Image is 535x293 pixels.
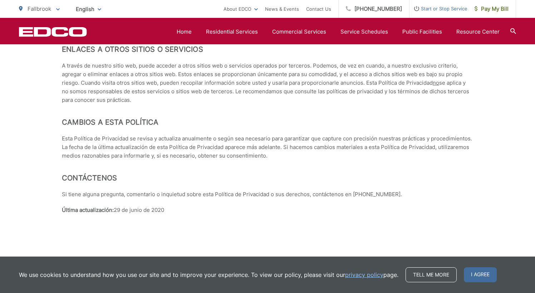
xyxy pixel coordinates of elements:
[19,27,87,37] a: EDCD logo. Return to the homepage.
[62,206,473,214] p: 29 de junio de 2020
[62,61,473,104] p: A través de nuestro sitio web, puede acceder a otros sitios web o servicios operados por terceros...
[62,207,114,213] strong: Última actualización:
[62,174,473,182] h2: Contáctenos
[62,45,473,54] h2: Enlaces a otros sitios o servicios
[70,3,107,15] span: English
[433,79,439,86] span: no
[224,5,258,13] a: About EDCO
[177,28,192,36] a: Home
[62,190,473,199] p: Si tiene alguna pregunta, comentario o inquietud sobre esta Política de Privacidad o sus derechos...
[272,28,326,36] a: Commercial Services
[62,134,473,160] p: Esta Política de Privacidad se revisa y actualiza anualmente o según sea necesario para garantiza...
[345,270,383,279] a: privacy policy
[306,5,331,13] a: Contact Us
[28,5,51,12] span: Fallbrook
[206,28,258,36] a: Residential Services
[456,28,500,36] a: Resource Center
[265,5,299,13] a: News & Events
[340,28,388,36] a: Service Schedules
[402,28,442,36] a: Public Facilities
[475,5,509,13] span: Pay My Bill
[62,118,473,126] h2: Cambios a esta política
[19,270,398,279] p: We use cookies to understand how you use our site and to improve your experience. To view our pol...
